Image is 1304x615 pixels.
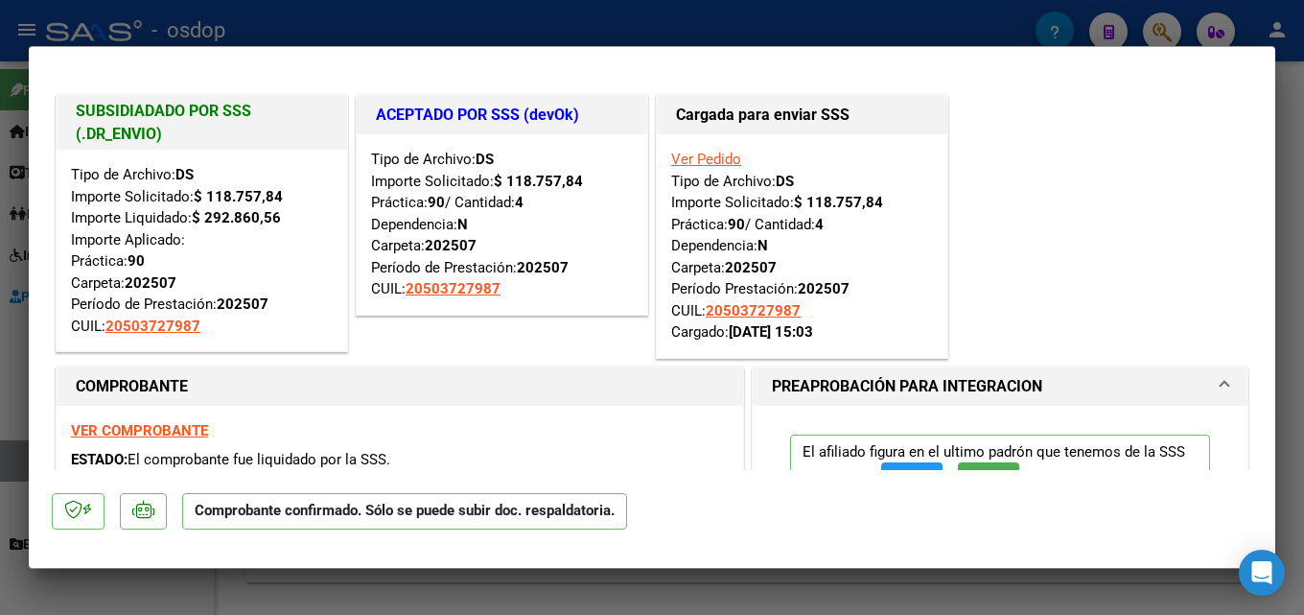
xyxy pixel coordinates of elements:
[676,104,928,127] h1: Cargada para enviar SSS
[753,367,1247,406] mat-expansion-panel-header: PREAPROBACIÓN PARA INTEGRACION
[457,216,468,233] strong: N
[128,252,145,270] strong: 90
[794,194,883,211] strong: $ 118.757,84
[376,104,628,127] h1: ACEPTADO POR SSS (devOk)
[192,209,281,226] strong: $ 292.860,56
[798,280,850,297] strong: 202507
[71,422,208,439] a: VER COMPROBANTE
[406,280,501,297] span: 20503727987
[671,149,933,343] div: Tipo de Archivo: Importe Solicitado: Práctica: / Cantidad: Dependencia: Carpeta: Período Prestaci...
[815,216,824,233] strong: 4
[371,149,633,300] div: Tipo de Archivo: Importe Solicitado: Práctica: / Cantidad: Dependencia: Carpeta: Período de Prest...
[128,451,390,468] span: El comprobante fue liquidado por la SSS.
[757,237,768,254] strong: N
[428,194,445,211] strong: 90
[71,451,128,468] span: ESTADO:
[476,151,494,168] strong: DS
[671,151,741,168] a: Ver Pedido
[790,435,1210,507] p: El afiliado figura en el ultimo padrón que tenemos de la SSS de
[725,259,777,276] strong: 202507
[729,323,813,341] strong: [DATE] 15:03
[772,375,1042,398] h1: PREAPROBACIÓN PARA INTEGRACION
[494,173,583,190] strong: $ 118.757,84
[958,462,1019,498] button: SSS
[517,259,569,276] strong: 202507
[71,164,333,337] div: Tipo de Archivo: Importe Solicitado: Importe Liquidado: Importe Aplicado: Práctica: Carpeta: Perí...
[76,377,188,395] strong: COMPROBANTE
[425,237,477,254] strong: 202507
[776,173,794,190] strong: DS
[194,188,283,205] strong: $ 118.757,84
[881,462,943,498] button: FTP
[182,493,627,531] p: Comprobante confirmado. Sólo se puede subir doc. respaldatoria.
[1239,550,1285,596] div: Open Intercom Messenger
[105,318,200,335] span: 20503727987
[706,302,801,319] span: 20503727987
[76,100,328,146] h1: SUBSIDIADADO POR SSS (.DR_ENVIO)
[175,166,194,183] strong: DS
[125,274,176,292] strong: 202507
[217,296,268,313] strong: 202507
[515,194,524,211] strong: 4
[728,216,745,233] strong: 90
